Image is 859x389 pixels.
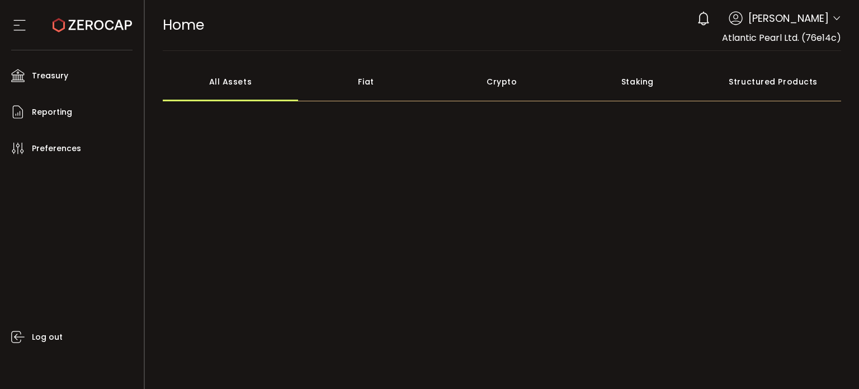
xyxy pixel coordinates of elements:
div: Crypto [434,62,570,101]
span: Log out [32,329,63,345]
div: Fiat [298,62,434,101]
span: [PERSON_NAME] [748,11,829,26]
div: Staking [570,62,706,101]
span: Atlantic Pearl Ltd. (76e14c) [722,31,841,44]
span: Reporting [32,104,72,120]
span: Preferences [32,140,81,157]
iframe: Chat Widget [803,335,859,389]
span: Home [163,15,204,35]
span: Treasury [32,68,68,84]
div: Structured Products [705,62,841,101]
div: All Assets [163,62,299,101]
